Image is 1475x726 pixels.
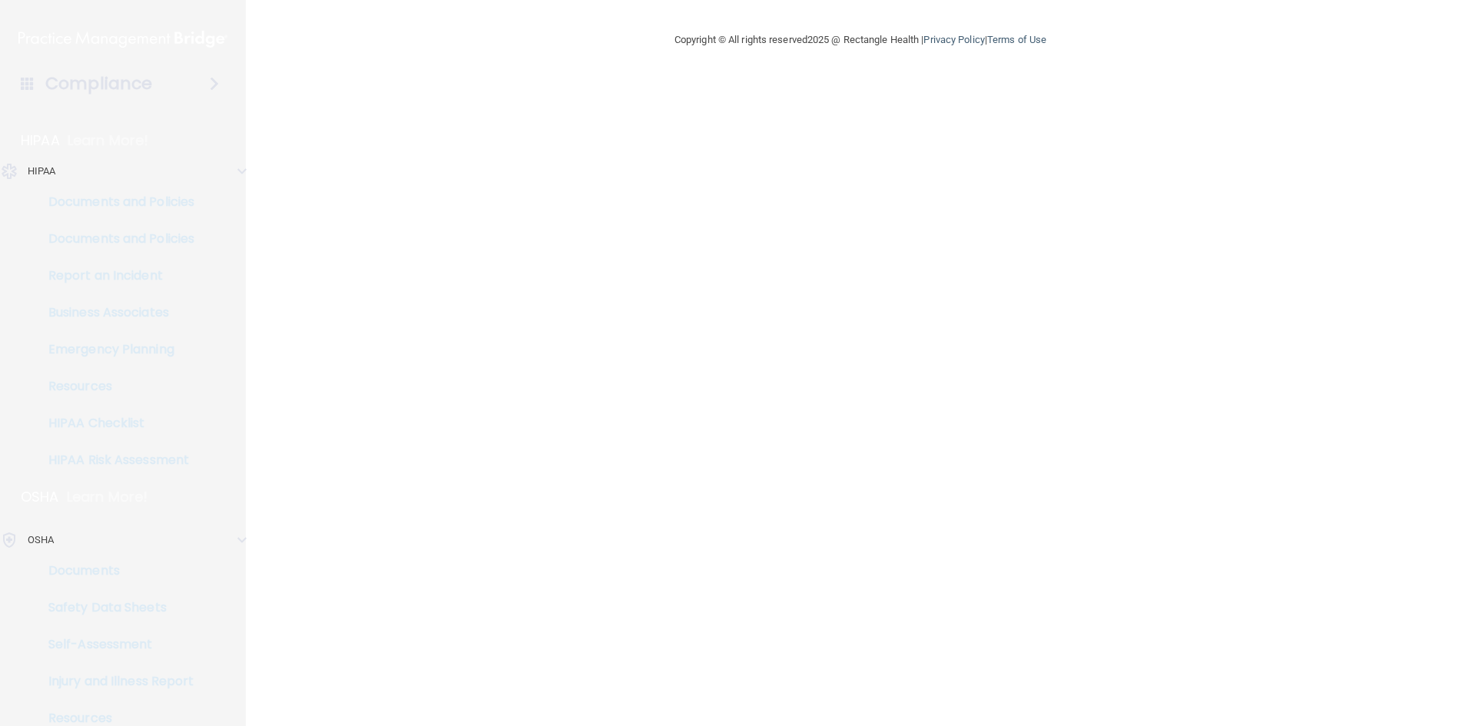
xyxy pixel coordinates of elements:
[580,15,1141,65] div: Copyright © All rights reserved 2025 @ Rectangle Health | |
[21,131,60,150] p: HIPAA
[45,73,152,94] h4: Compliance
[28,162,56,181] p: HIPAA
[10,379,220,394] p: Resources
[10,674,220,689] p: Injury and Illness Report
[10,268,220,283] p: Report an Incident
[10,563,220,578] p: Documents
[987,34,1046,45] a: Terms of Use
[21,488,59,506] p: OSHA
[10,194,220,210] p: Documents and Policies
[10,416,220,431] p: HIPAA Checklist
[10,637,220,652] p: Self-Assessment
[923,34,984,45] a: Privacy Policy
[10,711,220,726] p: Resources
[10,600,220,615] p: Safety Data Sheets
[10,453,220,468] p: HIPAA Risk Assessment
[10,231,220,247] p: Documents and Policies
[67,488,148,506] p: Learn More!
[10,305,220,320] p: Business Associates
[28,531,54,549] p: OSHA
[10,342,220,357] p: Emergency Planning
[68,131,149,150] p: Learn More!
[18,24,227,55] img: PMB logo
